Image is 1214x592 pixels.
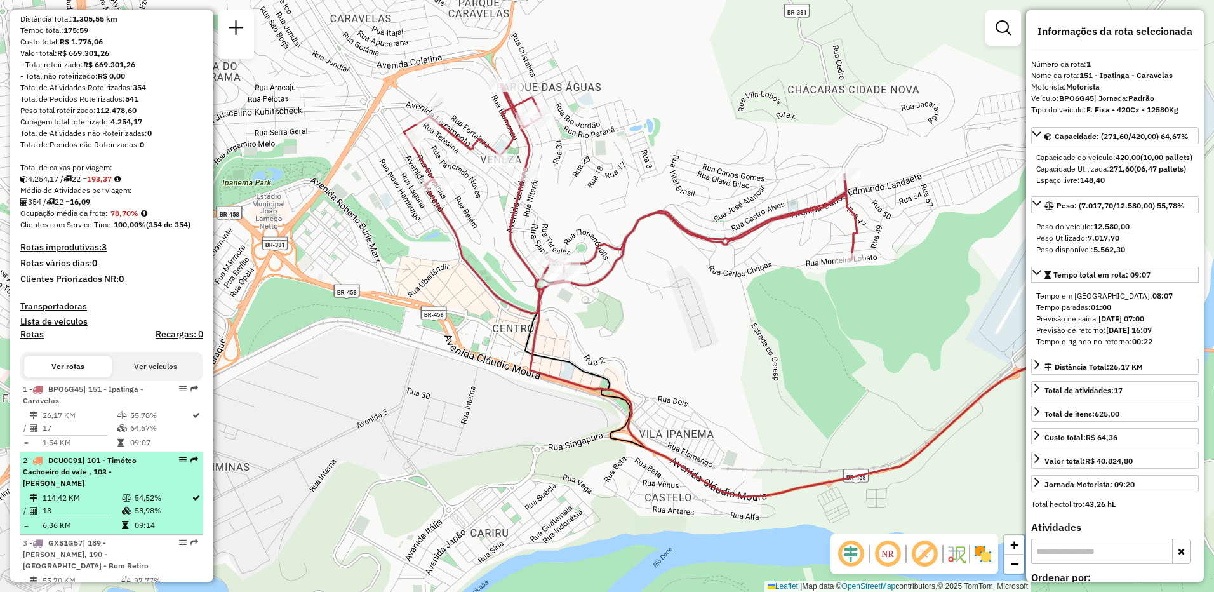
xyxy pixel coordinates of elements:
div: 4.254,17 / 22 = [20,173,203,185]
td: 18 [42,504,121,517]
div: Total de caixas por viagem: [20,162,203,173]
i: Meta Caixas/viagem: 194,50 Diferença: -1,13 [114,175,121,183]
td: 114,42 KM [42,492,121,504]
strong: 08:07 [1152,291,1173,300]
button: Ver veículos [112,356,199,377]
div: Total de Pedidos Roteirizados: [20,93,203,105]
div: Capacidade do veículo: [1036,152,1194,163]
div: Média de Atividades por viagem: [20,185,203,196]
td: 6,36 KM [42,519,121,532]
i: Cubagem total roteirizado [20,175,28,183]
strong: 625,00 [1095,409,1119,419]
a: Nova sessão e pesquisa [223,15,249,44]
div: - Total roteirizado: [20,59,203,71]
strong: 16,09 [70,197,90,206]
div: Capacidade Utilizada: [1036,163,1194,175]
strong: 4.254,17 [110,117,142,126]
div: Total de itens: [1044,408,1119,420]
strong: 01:00 [1091,302,1111,312]
i: Distância Total [30,412,37,419]
strong: 78,70% [110,208,138,218]
img: Fluxo de ruas [946,544,966,564]
div: Cubagem total roteirizado: [20,116,203,128]
span: Peso: (7.017,70/12.580,00) 55,78% [1057,201,1185,210]
div: - Total não roteirizado: [20,71,203,82]
i: Rota otimizada [192,494,200,502]
strong: 3 [102,241,107,253]
div: Tempo paradas: [1036,302,1194,313]
strong: 420,00 [1116,152,1140,162]
div: Valor total: [20,48,203,59]
strong: 0 [92,257,97,269]
strong: 0 [140,140,144,149]
a: Tempo total em rota: 09:07 [1031,266,1199,283]
span: Exibir rótulo [909,539,940,569]
td: 55,78% [130,409,191,422]
span: 3 - [23,538,149,570]
a: Peso: (7.017,70/12.580,00) 55,78% [1031,196,1199,213]
strong: 1.305,55 km [72,14,117,24]
a: OpenStreetMap [842,582,896,591]
span: DCU0C91 [48,455,82,465]
td: 09:14 [134,519,191,532]
div: Total de Atividades não Roteirizadas: [20,128,203,139]
td: 64,67% [130,422,191,434]
strong: R$ 1.776,06 [60,37,103,46]
i: % de utilização do peso [121,577,131,584]
div: Tempo dirigindo no retorno: [1036,336,1194,347]
strong: 1 [1086,59,1091,69]
a: Leaflet [768,582,798,591]
strong: (10,00 pallets) [1140,152,1192,162]
strong: 112.478,60 [96,105,137,115]
span: BPO6G45 [48,384,83,394]
span: | 151 - Ipatinga - Caravelas [23,384,143,405]
div: Tempo total em rota: 09:07 [1031,285,1199,353]
span: GXS1G57 [48,538,83,548]
a: Rotas [20,329,44,340]
span: 26,17 KM [1109,362,1143,372]
em: Rota exportada [190,539,198,546]
i: % de utilização do peso [117,412,127,419]
i: Total de rotas [63,175,72,183]
a: Total de itens:625,00 [1031,405,1199,422]
i: % de utilização da cubagem [117,424,127,432]
strong: [DATE] 07:00 [1098,314,1144,323]
span: | [800,582,802,591]
div: Nome da rota: [1031,70,1199,81]
strong: 100,00% [114,220,146,229]
div: Tipo do veículo: [1031,104,1199,116]
strong: 151 - Ipatinga - Caravelas [1079,71,1173,80]
strong: R$ 669.301,26 [57,48,109,58]
span: Ocupação média da frota: [20,208,108,218]
td: / [23,422,29,434]
div: Total de Atividades Roteirizadas: [20,82,203,93]
h4: Atividades [1031,521,1199,534]
div: Espaço livre: [1036,175,1194,186]
a: Total de atividades:17 [1031,381,1199,398]
td: 55,70 KM [42,574,121,587]
strong: R$ 40.824,80 [1085,456,1133,466]
td: = [23,519,29,532]
span: Capacidade: (271,60/420,00) 64,67% [1055,131,1189,141]
span: 2 - [23,455,137,488]
strong: 43,26 hL [1085,499,1116,509]
i: Distância Total [30,494,37,502]
td: / [23,504,29,517]
h4: Recargas: 0 [156,329,203,340]
i: Tempo total em rota [117,439,124,447]
i: Tempo total em rota [122,521,128,529]
div: Total de Pedidos não Roteirizados: [20,139,203,151]
div: Custo total: [1044,432,1117,443]
td: 09:07 [130,436,191,449]
i: % de utilização da cubagem [122,507,131,515]
span: | 189 - [PERSON_NAME], 190 - [GEOGRAPHIC_DATA] - Bom Retiro [23,538,149,570]
strong: Motorista [1066,82,1100,91]
em: Opções [179,385,187,393]
td: 97,77% [133,574,197,587]
strong: R$ 64,36 [1086,433,1117,442]
strong: (354 de 354) [146,220,190,229]
i: Distância Total [30,577,37,584]
div: Peso Utilizado: [1036,232,1194,244]
td: 58,98% [134,504,191,517]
